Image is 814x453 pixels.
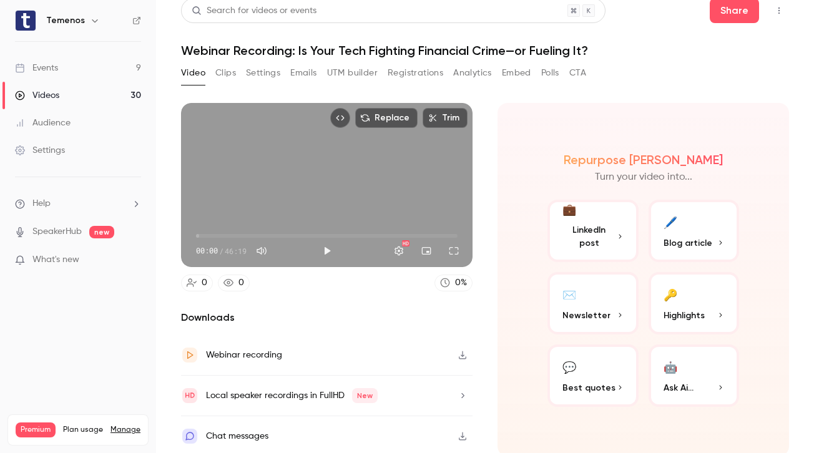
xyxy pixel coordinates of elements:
div: ✉️ [562,285,576,304]
span: 00:00 [196,245,218,256]
div: 0 [238,276,244,290]
span: new [89,226,114,238]
a: 0 [181,275,213,291]
a: 0 [218,275,250,291]
span: Best quotes [562,381,615,394]
a: Manage [110,425,140,435]
button: Mute [249,238,274,263]
div: 💼 [562,202,576,218]
button: Full screen [441,238,466,263]
button: Emails [290,63,316,83]
button: ✉️Newsletter [547,272,639,334]
span: Highlights [664,309,705,322]
div: Search for videos or events [192,4,316,17]
div: 00:00 [196,245,247,256]
a: SpeakerHub [32,225,82,238]
button: Top Bar Actions [769,1,789,21]
div: Settings [15,144,65,157]
span: Newsletter [562,309,610,322]
button: 🤖Ask Ai... [649,344,740,407]
button: Replace [355,108,418,128]
div: 🔑 [664,285,677,304]
span: What's new [32,253,79,266]
li: help-dropdown-opener [15,197,141,210]
div: HD [402,240,409,246]
span: Plan usage [63,425,103,435]
h6: Temenos [46,14,85,27]
span: / [219,245,223,256]
h2: Repurpose [PERSON_NAME] [564,152,723,167]
div: 🤖 [664,357,677,376]
div: Webinar recording [206,348,282,363]
iframe: Noticeable Trigger [126,255,141,266]
button: UTM builder [327,63,378,83]
div: 0 [202,276,207,290]
div: Audience [15,117,71,129]
button: Clips [215,63,236,83]
h1: Webinar Recording: Is Your Tech Fighting Financial Crime—or Fueling It? [181,43,789,58]
span: LinkedIn post [562,223,616,250]
button: Registrations [388,63,443,83]
button: Settings [246,63,280,83]
a: 0% [434,275,473,291]
span: New [352,388,378,403]
button: Play [315,238,340,263]
button: Turn on miniplayer [414,238,439,263]
div: 0 % [455,276,467,290]
span: Help [32,197,51,210]
span: Blog article [664,236,712,250]
div: 💬 [562,357,576,376]
button: Trim [423,108,468,128]
button: Settings [386,238,411,263]
p: Turn your video into... [595,170,692,185]
button: 💬Best quotes [547,344,639,407]
button: Video [181,63,205,83]
button: 🔑Highlights [649,272,740,334]
div: 🖊️ [664,212,677,231]
button: Polls [541,63,559,83]
span: Ask Ai... [664,381,694,394]
button: Embed video [330,108,350,128]
button: 💼LinkedIn post [547,200,639,262]
img: Temenos [16,11,36,31]
span: Premium [16,422,56,437]
button: Analytics [453,63,492,83]
button: Embed [502,63,531,83]
div: Local speaker recordings in FullHD [206,388,378,403]
div: Videos [15,89,59,102]
button: CTA [569,63,586,83]
div: Events [15,62,58,74]
div: Chat messages [206,429,268,444]
button: 🖊️Blog article [649,200,740,262]
h2: Downloads [181,310,473,325]
span: 46:19 [225,245,247,256]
